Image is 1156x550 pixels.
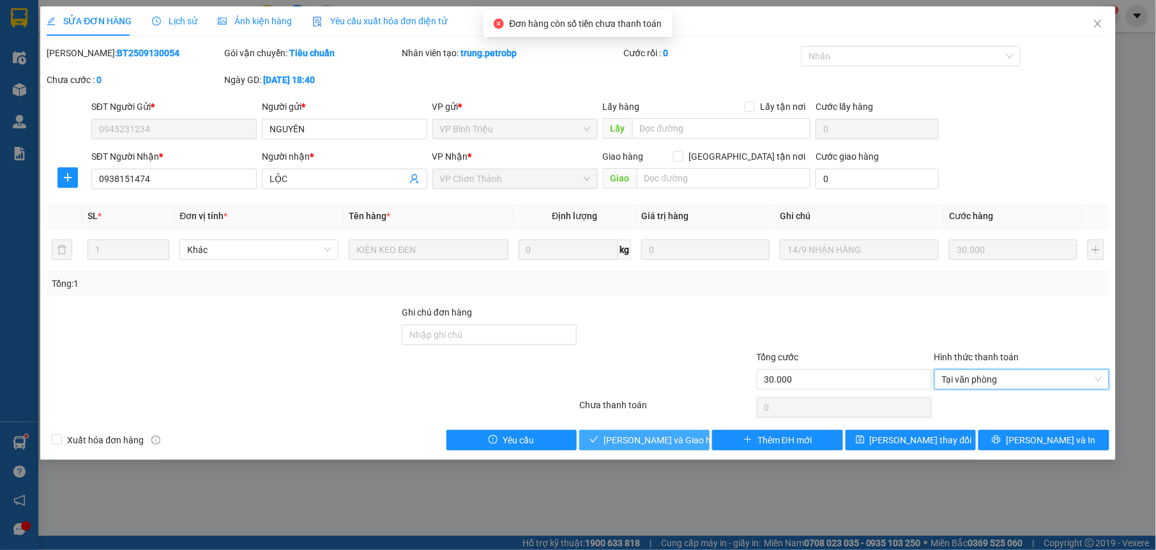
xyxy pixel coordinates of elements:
span: [GEOGRAPHIC_DATA] tận nơi [683,149,810,164]
b: 0 [96,75,102,85]
b: Tiêu chuẩn [289,48,335,58]
span: [PERSON_NAME] và In [1006,433,1095,447]
span: SL [87,211,98,221]
b: 0 [663,48,668,58]
button: printer[PERSON_NAME] và In [978,430,1109,450]
span: Giao hàng [603,151,644,162]
div: VP gửi [432,100,598,114]
span: user-add [409,174,420,184]
span: close [1093,19,1103,29]
span: [PERSON_NAME] thay đổi [870,433,972,447]
span: Tổng cước [757,352,799,362]
span: Yêu cầu xuất hóa đơn điện tử [312,16,447,26]
label: Cước lấy hàng [816,102,873,112]
span: Thêm ĐH mới [757,433,812,447]
span: Đơn vị tính [179,211,227,221]
button: Close [1080,6,1116,42]
label: Cước giao hàng [816,151,879,162]
input: 0 [641,240,770,260]
button: exclamation-circleYêu cầu [446,430,577,450]
span: Yêu cầu [503,433,534,447]
span: save [856,435,865,445]
button: check[PERSON_NAME] và Giao hàng [579,430,710,450]
label: Ghi chú đơn hàng [402,307,472,317]
b: trung.petrobp [460,48,517,58]
div: Cước rồi : [623,46,798,60]
input: VD: Bàn, Ghế [349,240,508,260]
input: Ghi Chú [780,240,939,260]
span: info-circle [151,436,160,445]
b: [DATE] 18:40 [263,75,315,85]
span: VP Nhận [432,151,468,162]
span: edit [47,17,56,26]
span: Lấy [603,118,632,139]
div: [PERSON_NAME]: [47,46,222,60]
span: Cước hàng [949,211,993,221]
span: VP Bình Triệu [440,119,590,139]
input: Cước lấy hàng [816,119,938,139]
label: Hình thức thanh toán [934,352,1019,362]
span: Lấy hàng [603,102,640,112]
div: Tổng: 1 [52,277,446,291]
div: SĐT Người Nhận [91,149,257,164]
span: picture [218,17,227,26]
span: plus [743,435,752,445]
button: plus [1088,240,1104,260]
div: Chưa thanh toán [578,398,756,420]
div: Chưa cước : [47,73,222,87]
span: Ảnh kiện hàng [218,16,292,26]
span: [PERSON_NAME] và Giao hàng [604,433,726,447]
span: Tại văn phòng [942,370,1102,389]
span: check [589,435,598,445]
div: Ngày GD: [224,73,399,87]
button: save[PERSON_NAME] thay đổi [846,430,976,450]
span: exclamation-circle [489,435,498,445]
span: kg [618,240,631,260]
span: SỬA ĐƠN HÀNG [47,16,132,26]
span: plus [58,172,77,183]
input: Dọc đường [632,118,811,139]
span: Định lượng [552,211,597,221]
span: Lịch sử [152,16,197,26]
span: Lấy tận nơi [755,100,810,114]
span: Tên hàng [349,211,390,221]
div: Người nhận [262,149,427,164]
b: BT2509130054 [117,48,179,58]
div: Nhân viên tạo: [402,46,621,60]
input: Cước giao hàng [816,169,938,189]
div: Gói vận chuyển: [224,46,399,60]
div: SĐT Người Gửi [91,100,257,114]
img: icon [312,17,323,27]
span: Giá trị hàng [641,211,688,221]
span: clock-circle [152,17,161,26]
span: close-circle [494,19,504,29]
input: Ghi chú đơn hàng [402,325,577,345]
div: Người gửi [262,100,427,114]
input: Dọc đường [637,168,811,188]
span: Giao [603,168,637,188]
input: 0 [949,240,1077,260]
span: VP Chơn Thành [440,169,590,188]
span: printer [992,435,1001,445]
button: plusThêm ĐH mới [712,430,842,450]
button: delete [52,240,72,260]
span: Xuất hóa đơn hàng [62,433,149,447]
button: plus [57,167,78,188]
th: Ghi chú [775,204,944,229]
span: Đơn hàng còn số tiền chưa thanh toán [509,19,662,29]
span: Khác [187,240,331,259]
